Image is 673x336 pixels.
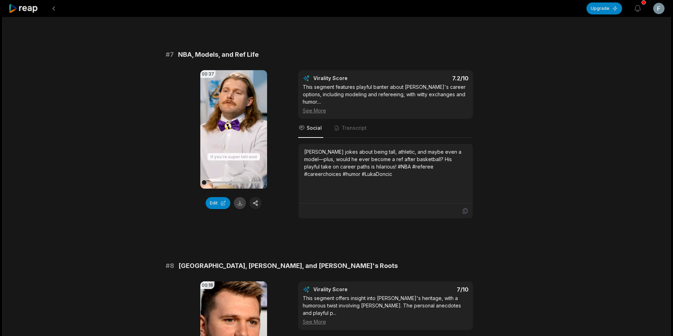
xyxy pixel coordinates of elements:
span: # 8 [166,261,174,271]
span: Transcript [342,124,367,132]
div: 7.2 /10 [392,75,468,82]
div: See More [303,318,468,325]
span: [GEOGRAPHIC_DATA], [PERSON_NAME], and [PERSON_NAME]'s Roots [178,261,398,271]
div: Virality Score [313,75,389,82]
button: Edit [206,197,230,209]
span: # 7 [166,50,174,60]
span: Social [307,124,322,132]
div: [PERSON_NAME] jokes about being tall, athletic, and maybe even a model—plus, would he ever become... [304,148,467,178]
div: Virality Score [313,286,389,293]
span: NBA, Models, and Ref Life [178,50,259,60]
div: 7 /10 [392,286,468,293]
div: This segment features playful banter about [PERSON_NAME]'s career options, including modeling and... [303,83,468,114]
nav: Tabs [298,119,473,138]
video: Your browser does not support mp4 format. [200,70,267,189]
div: See More [303,107,468,114]
button: Upgrade [586,2,622,14]
div: This segment offers insight into [PERSON_NAME]'s heritage, with a humorous twist involving [PERSO... [303,294,468,325]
